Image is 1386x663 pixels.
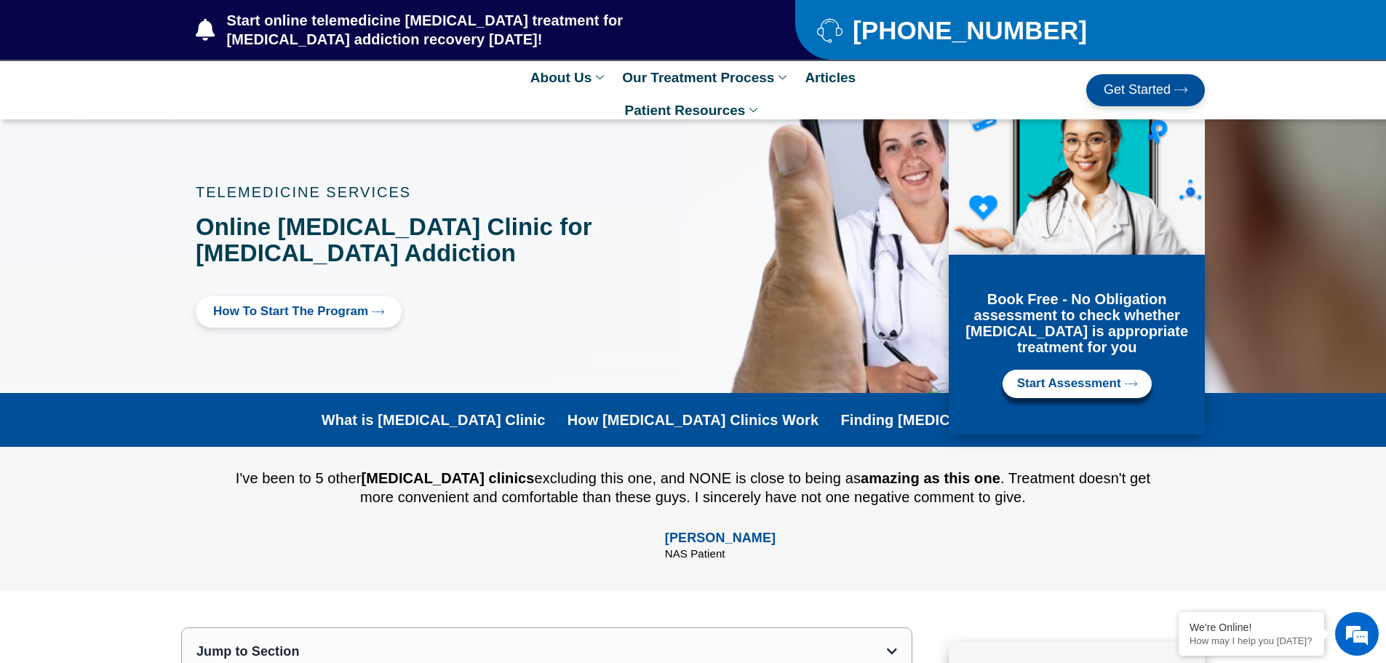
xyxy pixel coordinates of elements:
[1190,622,1313,633] div: We're Online!
[615,61,797,94] a: Our Treatment Process
[841,411,1133,429] a: Finding [MEDICAL_DATA] Clinic Near You
[196,643,887,661] div: Jump to Section
[665,528,776,548] div: [PERSON_NAME]
[1190,635,1313,646] p: How may I help you today?
[196,185,649,199] p: TELEMEDICINE SERVICES
[196,11,737,49] a: Start online telemedicine [MEDICAL_DATA] treatment for [MEDICAL_DATA] addiction recovery [DATE]!
[949,40,1205,281] img: Online Suboxone Treatment - Opioid Addiction Treatment using phone
[361,470,534,486] b: [MEDICAL_DATA] clinics
[1003,370,1152,398] a: Start Assessment
[1086,74,1205,106] a: Get Started
[523,61,615,94] a: About Us
[196,214,649,267] h1: Online [MEDICAL_DATA] Clinic for [MEDICAL_DATA] Addiction
[963,291,1190,355] h3: Book Free - No Obligation assessment to check whether [MEDICAL_DATA] is appropriate treatment for...
[223,11,738,49] span: Start online telemedicine [MEDICAL_DATA] treatment for [MEDICAL_DATA] addiction recovery [DATE]!
[849,21,1087,39] span: [PHONE_NUMBER]
[861,470,1000,486] b: amazing as this one
[196,296,402,327] a: How to Start the program
[817,17,1168,43] a: [PHONE_NUMBER]
[1104,83,1171,98] span: Get Started
[322,411,546,429] a: What is [MEDICAL_DATA] Clinic
[665,548,776,559] div: NAS Patient
[1017,377,1121,391] span: Start Assessment
[887,646,897,657] div: Open table of contents
[797,61,863,94] a: Articles
[232,469,1154,507] div: I've been to 5 other excluding this one, and NONE is close to being as . Treatment doesn't get mo...
[213,305,368,319] span: How to Start the program
[567,411,819,429] a: How [MEDICAL_DATA] Clinics Work
[618,94,769,127] a: Patient Resources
